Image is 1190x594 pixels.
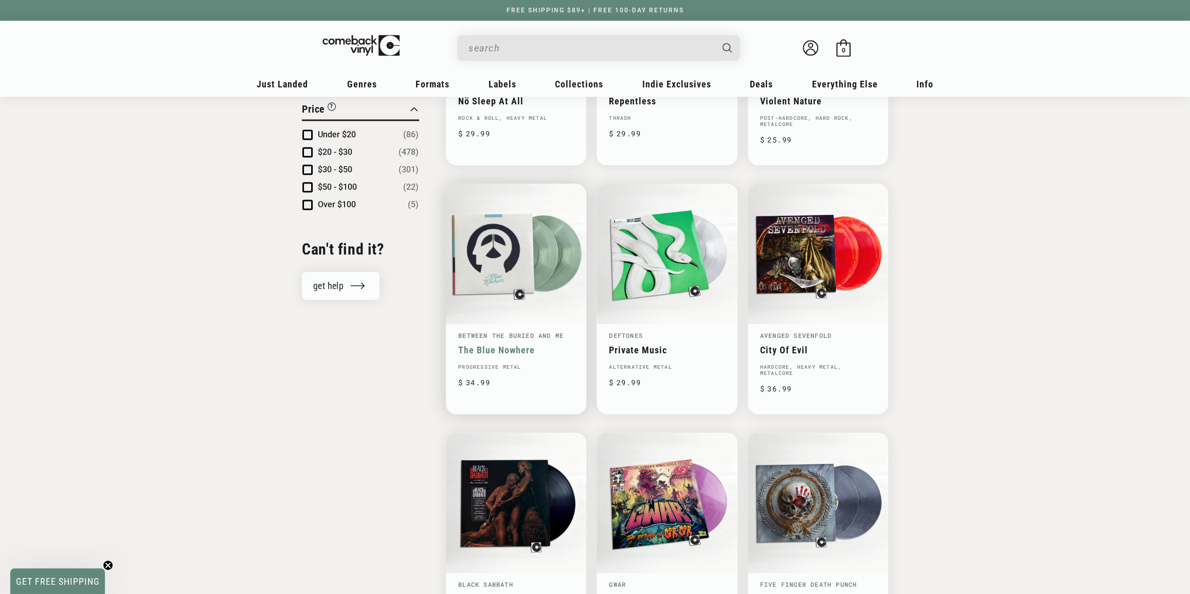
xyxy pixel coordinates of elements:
[458,96,574,106] a: Nö Sleep At All
[457,35,740,61] div: Search
[318,130,356,139] span: Under $20
[103,560,113,570] button: Close teaser
[458,580,513,588] a: Black Sabbath
[458,345,574,355] a: The Blue Nowhere
[555,79,603,89] span: Collections
[760,580,857,588] a: Five Finger Death Punch
[318,147,352,157] span: $20 - $30
[609,580,626,588] a: Gwar
[16,576,100,587] span: GET FREE SHIPPING
[916,79,933,89] span: Info
[302,101,336,119] button: Filter by Price
[408,199,419,211] span: Number of products: (5)
[642,79,711,89] span: Indie Exclusives
[760,96,876,106] a: Violent Nature
[760,345,876,355] a: City Of Evil
[496,7,694,14] a: FREE SHIPPING $89+ | FREE 100-DAY RETURNS
[257,79,308,89] span: Just Landed
[347,79,377,89] span: Genres
[714,35,742,61] button: Search
[403,129,419,141] span: Number of products: (86)
[458,331,564,339] a: Between the Buried and Me
[760,331,832,339] a: Avenged Sevenfold
[403,181,419,193] span: Number of products: (22)
[812,79,878,89] span: Everything Else
[302,103,325,115] span: Price
[10,568,105,594] div: GET FREE SHIPPINGClose teaser
[399,164,419,176] span: Number of products: (301)
[489,79,516,89] span: Labels
[318,182,357,192] span: $50 - $100
[416,79,449,89] span: Formats
[399,146,419,158] span: Number of products: (478)
[318,165,352,174] span: $30 - $50
[750,79,773,89] span: Deals
[609,331,643,339] a: Deftones
[468,38,712,59] input: When autocomplete results are available use up and down arrows to review and enter to select
[318,200,356,209] span: Over $100
[609,345,725,355] a: Private Music
[302,239,419,259] h2: Can't find it?
[609,96,725,106] a: Repentless
[302,272,380,300] a: get help
[842,46,845,54] span: 0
